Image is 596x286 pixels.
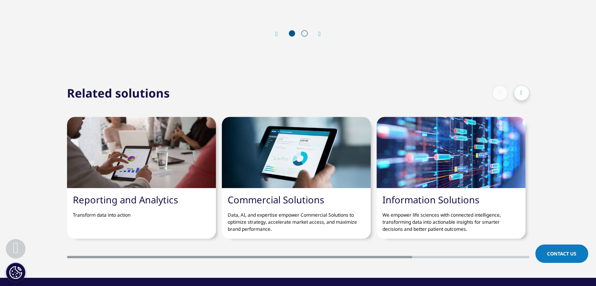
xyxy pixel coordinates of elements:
div: Previous slide [275,30,286,38]
a: Information Solutions [382,193,480,206]
p: Data, AI, and expertise empower Commercial Solutions to optimize strategy, accelerate market acce... [228,206,365,233]
h2: Related solutions [67,85,170,101]
button: Cookies Settings [6,262,25,282]
p: We empower life sciences with connected intelligence, transforming data into actionable insights ... [382,206,520,233]
div: Next slide [311,30,321,38]
a: Commercial Solutions [228,193,324,206]
a: Reporting and Analytics [73,193,178,206]
span: Contact Us [547,250,576,257]
a: Contact Us [535,244,588,263]
p: Transform data into action [73,206,210,219]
